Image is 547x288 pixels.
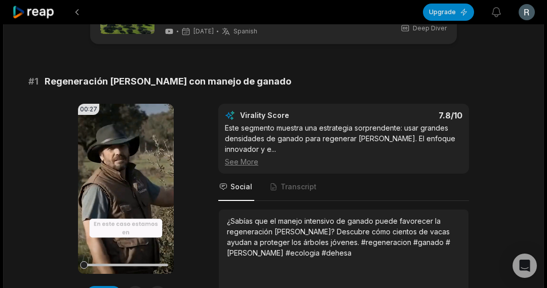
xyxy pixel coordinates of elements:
[423,4,474,21] button: Upgrade
[28,74,38,89] span: # 1
[230,182,252,192] span: Social
[240,110,349,120] div: Virality Score
[281,182,317,192] span: Transcript
[354,110,463,120] div: 7.8 /10
[45,74,291,89] span: Regeneración [PERSON_NAME] con manejo de ganado
[233,27,257,35] span: Spanish
[225,122,462,167] div: Este segmento muestra una estrategia sorprendente: usar grandes densidades de ganado para regener...
[513,254,537,278] div: Open Intercom Messenger
[78,104,174,274] video: Your browser does not support mp4 format.
[413,24,447,33] span: Deep Diver
[227,216,460,258] div: ¿Sabías que el manejo intensivo de ganado puede favorecer la regeneración [PERSON_NAME]? Descubre...
[193,27,214,35] span: [DATE]
[225,156,462,167] div: See More
[218,174,469,201] nav: Tabs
